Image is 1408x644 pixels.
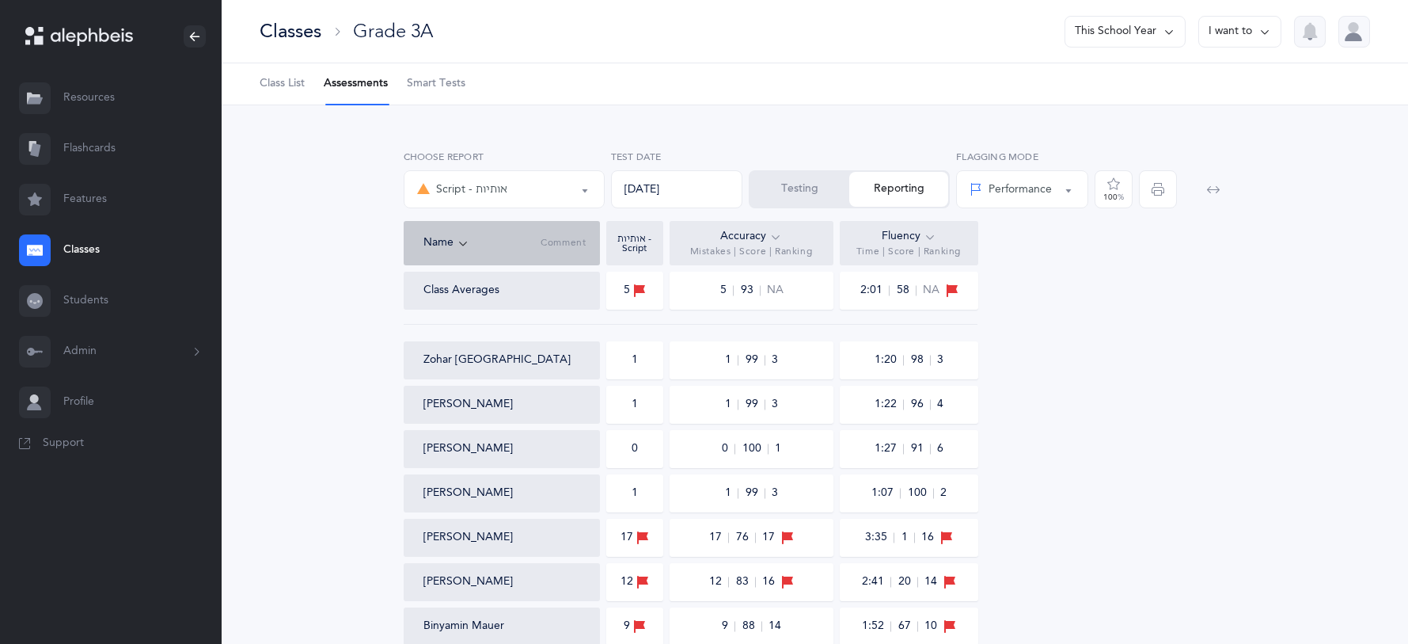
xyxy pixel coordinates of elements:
div: 1 [632,397,638,413]
span: Comment [541,237,586,250]
label: Flagging Mode [956,150,1088,164]
div: Fluency [882,228,936,246]
div: 100 [1103,193,1124,201]
span: 9 [721,621,735,631]
span: 0 [721,444,735,454]
span: 93 [740,285,761,295]
span: 2 [940,486,947,501]
button: Binyamin Mauer [423,619,504,634]
span: 4 [937,397,943,413]
button: [PERSON_NAME] [423,397,513,413]
span: 20 [898,577,918,587]
button: Performance [956,170,1088,208]
span: 14 [924,574,937,590]
span: 99 [745,488,765,498]
label: Choose report [404,150,605,164]
button: [PERSON_NAME] [423,574,513,590]
span: Time | Score | Ranking [856,246,961,258]
button: [PERSON_NAME] [423,530,513,546]
div: אותיות - Script [610,234,659,253]
div: Performance [970,181,1052,198]
div: Accuracy [720,228,782,246]
button: Testing [750,172,849,207]
span: 1 [901,532,915,543]
div: Script - אותיות [417,180,507,199]
div: 0 [632,441,638,457]
span: 2:41 [861,577,891,587]
div: [DATE] [611,170,743,208]
div: 5 [624,282,646,299]
button: 100% [1095,170,1133,208]
span: 76 [735,532,756,543]
span: NA [767,283,784,299]
span: 98 [910,355,931,365]
span: 1:07 [871,488,901,498]
div: Name [423,234,541,252]
span: 1:27 [874,444,904,454]
span: 14 [769,619,781,634]
span: 17 [708,532,729,543]
span: % [1118,192,1124,202]
span: 100 [907,488,934,498]
button: This School Year [1065,16,1186,48]
div: 9 [624,618,646,635]
span: Support [43,436,84,452]
span: 3 [772,352,778,368]
span: 2:01 [860,285,890,295]
span: 16 [921,530,934,546]
span: 100 [742,444,769,454]
span: 99 [745,399,765,410]
button: I want to [1198,16,1281,48]
span: 6 [937,441,943,457]
span: 1:20 [874,355,904,365]
button: Zohar [GEOGRAPHIC_DATA] [423,352,571,368]
span: 58 [896,285,917,295]
span: 91 [910,444,931,454]
span: 16 [762,574,775,590]
span: Smart Tests [407,76,465,92]
span: 3 [937,352,943,368]
div: 17 [621,529,649,547]
span: 1:52 [861,621,891,631]
span: Mistakes | Score | Ranking [690,246,813,258]
div: 1 [632,352,638,368]
span: 96 [910,399,931,410]
span: 5 [719,285,734,295]
label: Test Date [611,150,743,164]
span: NA [923,283,939,299]
span: 12 [708,577,729,587]
span: 1:22 [874,399,904,410]
span: 1 [775,441,781,457]
span: 3:35 [864,532,894,543]
div: Class Averages [423,283,499,299]
span: 83 [735,577,756,587]
span: 1 [724,399,738,410]
span: 1 [724,355,738,365]
button: Script - אותיות [404,170,605,208]
div: Grade 3A [353,18,433,44]
span: 67 [898,621,918,631]
span: Class List [260,76,305,92]
button: [PERSON_NAME] [423,441,513,457]
button: [PERSON_NAME] [423,486,513,501]
span: 10 [924,619,937,634]
div: 1 [632,486,638,501]
div: Classes [260,18,321,44]
span: 17 [762,530,775,546]
span: 3 [772,486,778,501]
div: 12 [621,574,649,591]
span: 99 [745,355,765,365]
span: 3 [772,397,778,413]
span: 1 [724,488,738,498]
span: 88 [742,621,762,631]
